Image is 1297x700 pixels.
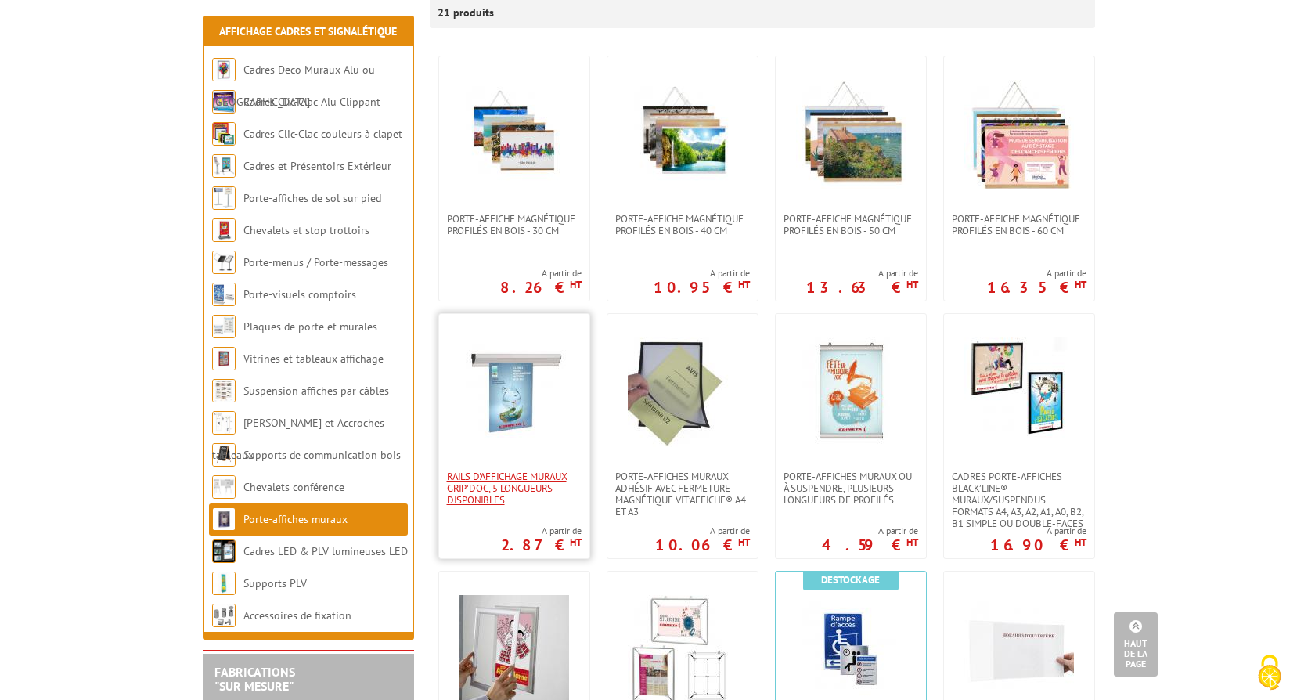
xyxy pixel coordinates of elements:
p: 10.06 € [655,540,750,550]
img: Cookies (fenêtre modale) [1250,653,1289,692]
span: Cadres porte-affiches Black’Line® muraux/suspendus Formats A4, A3, A2, A1, A0, B2, B1 simple ou d... [952,471,1086,529]
img: Supports PLV [212,572,236,595]
a: Rails d'affichage muraux Grip'Doc, 5 longueurs disponibles [439,471,589,506]
a: Vitrines et tableaux affichage [243,352,384,366]
sup: HT [1075,536,1086,549]
span: PORTE-AFFICHE MAGNÉTIQUE PROFILÉS EN BOIS - 60 cm [952,213,1086,236]
span: PORTE-AFFICHE MAGNÉTIQUE PROFILÉS EN BOIS - 40 cm [615,213,750,236]
a: Supports PLV [243,576,307,590]
span: A partir de [990,525,1086,537]
a: PORTE-AFFICHE MAGNÉTIQUE PROFILÉS EN BOIS - 30 cm [439,213,589,236]
span: Porte-affiches muraux adhésif avec fermeture magnétique VIT’AFFICHE® A4 et A3 [615,471,750,518]
span: PORTE-AFFICHE MAGNÉTIQUE PROFILÉS EN BOIS - 50 cm [784,213,918,236]
img: Rails d'affichage muraux Grip'Doc, 5 longueurs disponibles [459,337,569,447]
img: Porte-visuels comptoirs [212,283,236,306]
a: Porte-affiches de sol sur pied [243,191,381,205]
img: Accessoires de fixation [212,604,236,627]
a: Cadres porte-affiches Black’Line® muraux/suspendus Formats A4, A3, A2, A1, A0, B2, B1 simple ou d... [944,471,1094,529]
a: Cadres Clic-Clac Alu Clippant [243,95,380,109]
span: A partir de [822,525,918,537]
p: 16.35 € [987,283,1086,292]
span: Porte-affiches muraux ou à suspendre, plusieurs longueurs de profilés [784,471,918,506]
span: A partir de [654,267,750,280]
span: A partir de [655,525,750,537]
img: Porte-affiches de sol sur pied [212,186,236,210]
img: Chevalets et stop trottoirs [212,218,236,242]
a: Porte-visuels comptoirs [243,287,356,301]
img: Cimaises et Accroches tableaux [212,411,236,435]
a: Suspension affiches par câbles [243,384,389,398]
sup: HT [738,278,750,291]
img: Cadres porte-affiches Black’Line® muraux/suspendus Formats A4, A3, A2, A1, A0, B2, B1 simple ou d... [964,337,1074,447]
span: Rails d'affichage muraux Grip'Doc, 5 longueurs disponibles [447,471,582,506]
a: Accessoires de fixation [243,608,351,622]
img: Porte-affiches muraux ou à suspendre, plusieurs longueurs de profilés [796,337,906,447]
a: Porte-affiches muraux ou à suspendre, plusieurs longueurs de profilés [776,471,926,506]
span: A partir de [501,525,582,537]
img: Chevalets conférence [212,475,236,499]
span: A partir de [500,267,582,280]
img: Cadres Deco Muraux Alu ou Bois [212,58,236,81]
p: 4.59 € [822,540,918,550]
p: 8.26 € [500,283,582,292]
img: Cadres LED & PLV lumineuses LED [212,539,236,563]
a: Porte-affiches muraux [243,512,348,526]
img: PORTE-AFFICHE MAGNÉTIQUE PROFILÉS EN BOIS - 30 cm [459,80,569,189]
a: FABRICATIONS"Sur Mesure" [214,664,295,694]
img: Cadres et Présentoirs Extérieur [212,154,236,178]
a: PORTE-AFFICHE MAGNÉTIQUE PROFILÉS EN BOIS - 50 cm [776,213,926,236]
a: Cadres Deco Muraux Alu ou [GEOGRAPHIC_DATA] [212,63,375,109]
a: Affichage Cadres et Signalétique [219,24,397,38]
sup: HT [570,278,582,291]
img: PORTE-AFFICHE MAGNÉTIQUE PROFILÉS EN BOIS - 40 cm [628,80,737,189]
p: 10.95 € [654,283,750,292]
p: 2.87 € [501,540,582,550]
a: Porte-affiches muraux adhésif avec fermeture magnétique VIT’AFFICHE® A4 et A3 [607,471,758,518]
img: Porte-affiches muraux adhésif avec fermeture magnétique VIT’AFFICHE® A4 et A3 [628,337,737,447]
sup: HT [906,536,918,549]
b: Destockage [821,573,880,586]
sup: HT [570,536,582,549]
span: A partir de [987,267,1086,280]
sup: HT [738,536,750,549]
a: Cadres LED & PLV lumineuses LED [243,544,408,558]
img: Porte-menus / Porte-messages [212,251,236,274]
img: Porte-affiches muraux [212,507,236,531]
a: Chevalets conférence [243,480,344,494]
a: Haut de la page [1114,612,1158,677]
sup: HT [906,278,918,291]
sup: HT [1075,278,1086,291]
button: Cookies (fenêtre modale) [1242,647,1297,700]
a: [PERSON_NAME] et Accroches tableaux [212,416,384,462]
img: PORTE-AFFICHE MAGNÉTIQUE PROFILÉS EN BOIS - 60 cm [964,80,1074,189]
a: PORTE-AFFICHE MAGNÉTIQUE PROFILÉS EN BOIS - 40 cm [607,213,758,236]
p: 13.63 € [806,283,918,292]
span: A partir de [806,267,918,280]
a: Chevalets et stop trottoirs [243,223,369,237]
a: Plaques de porte et murales [243,319,377,334]
span: PORTE-AFFICHE MAGNÉTIQUE PROFILÉS EN BOIS - 30 cm [447,213,582,236]
a: Supports de communication bois [243,448,401,462]
img: Cadres Clic-Clac couleurs à clapet [212,122,236,146]
img: Vitrines et tableaux affichage [212,347,236,370]
img: PORTE-AFFICHE MAGNÉTIQUE PROFILÉS EN BOIS - 50 cm [796,80,906,189]
a: Cadres et Présentoirs Extérieur [243,159,391,173]
img: Suspension affiches par câbles [212,379,236,402]
a: Cadres Clic-Clac couleurs à clapet [243,127,402,141]
p: 16.90 € [990,540,1086,550]
img: Plaques de porte et murales [212,315,236,338]
a: Porte-menus / Porte-messages [243,255,388,269]
a: PORTE-AFFICHE MAGNÉTIQUE PROFILÉS EN BOIS - 60 cm [944,213,1094,236]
